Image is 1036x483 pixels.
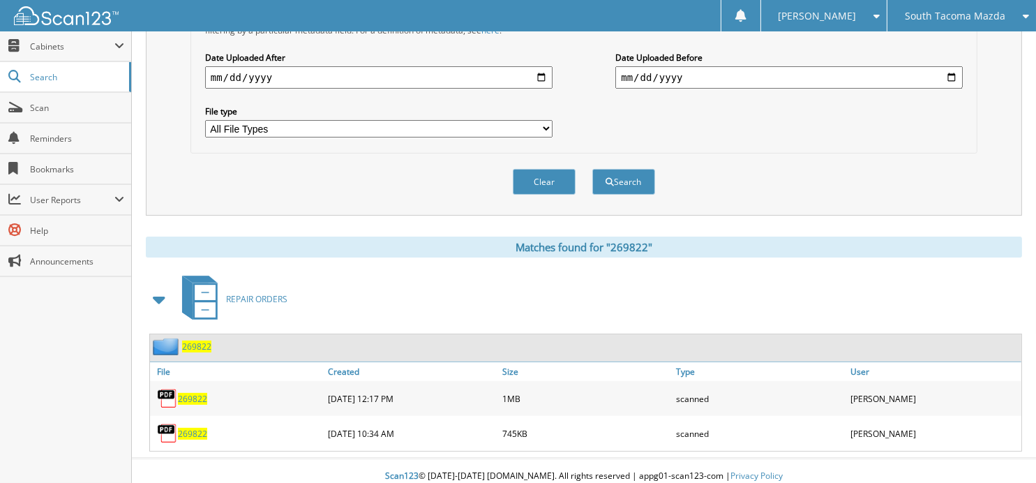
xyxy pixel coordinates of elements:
[615,52,963,64] label: Date Uploaded Before
[324,362,499,381] a: Created
[30,255,124,267] span: Announcements
[150,362,324,381] a: File
[205,52,553,64] label: Date Uploaded After
[778,12,856,20] span: [PERSON_NAME]
[146,237,1022,258] div: Matches found for "269822"
[499,362,673,381] a: Size
[153,338,182,355] img: folder2.png
[30,194,114,206] span: User Reports
[178,393,207,405] a: 269822
[30,133,124,144] span: Reminders
[847,385,1021,413] div: [PERSON_NAME]
[30,225,124,237] span: Help
[615,66,963,89] input: end
[673,385,847,413] div: scanned
[178,428,207,440] a: 269822
[673,362,847,381] a: Type
[205,105,553,117] label: File type
[14,6,119,25] img: scan123-logo-white.svg
[847,419,1021,447] div: [PERSON_NAME]
[966,416,1036,483] iframe: Chat Widget
[673,419,847,447] div: scanned
[157,423,178,444] img: PDF.png
[174,272,287,327] a: REPAIR ORDERS
[499,419,673,447] div: 745KB
[30,163,124,175] span: Bookmarks
[324,419,499,447] div: [DATE] 10:34 AM
[905,12,1005,20] span: South Tacoma Mazda
[182,341,211,352] a: 269822
[592,169,655,195] button: Search
[847,362,1021,381] a: User
[30,40,114,52] span: Cabinets
[205,66,553,89] input: start
[30,71,122,83] span: Search
[30,102,124,114] span: Scan
[324,385,499,413] div: [DATE] 12:17 PM
[499,385,673,413] div: 1MB
[730,470,783,482] a: Privacy Policy
[226,293,287,305] span: REPAIR ORDERS
[385,470,419,482] span: Scan123
[157,388,178,409] img: PDF.png
[513,169,576,195] button: Clear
